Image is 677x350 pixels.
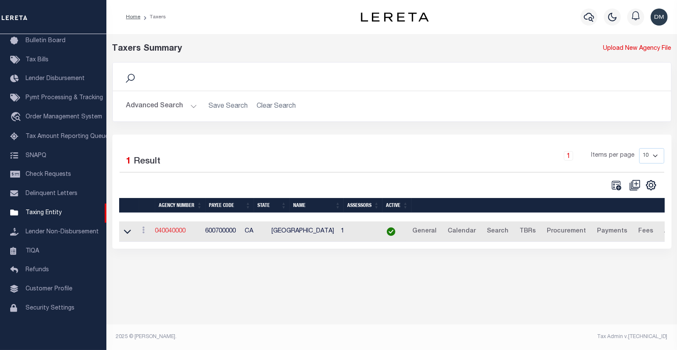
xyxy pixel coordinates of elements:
a: Upload New Agency File [603,44,671,54]
img: logo-dark.svg [361,12,429,22]
span: Order Management System [26,114,102,120]
div: 2025 © [PERSON_NAME]. [110,333,392,341]
th: Agency Number: activate to sort column ascending [155,198,206,213]
span: Refunds [26,267,49,273]
span: TIQA [26,248,39,254]
a: TBRs [516,225,540,238]
span: Security Settings [26,305,74,311]
th: Payee Code: activate to sort column ascending [206,198,254,213]
div: Tax Admin v.[TECHNICAL_ID] [398,333,668,341]
span: SNAPQ [26,152,46,158]
a: Procurement [543,225,590,238]
span: Delinquent Letters [26,191,77,197]
div: Taxers Summary [112,43,528,55]
th: Active: activate to sort column ascending [383,198,411,213]
a: Fees [635,225,657,238]
td: CA [242,221,269,242]
span: Lender Disbursement [26,76,85,82]
span: Tax Amount Reporting Queue [26,134,109,140]
i: travel_explore [10,112,24,123]
span: Items per page [591,151,635,161]
a: Home [126,14,140,20]
span: Lender Non-Disbursement [26,229,99,235]
span: Bulletin Board [26,38,66,44]
button: Advanced Search [126,98,197,115]
th: State: activate to sort column ascending [254,198,290,213]
td: [GEOGRAPHIC_DATA] [269,221,338,242]
img: svg+xml;base64,PHN2ZyB4bWxucz0iaHR0cDovL3d3dy53My5vcmcvMjAwMC9zdmciIHBvaW50ZXItZXZlbnRzPSJub25lIi... [651,9,668,26]
th: Assessors: activate to sort column ascending [344,198,383,213]
span: Customer Profile [26,286,72,292]
span: Tax Bills [26,57,49,63]
li: Taxers [140,13,166,21]
span: Taxing Entity [26,210,62,216]
a: Payments [594,225,631,238]
th: Name: activate to sort column ascending [290,198,344,213]
td: 600700000 [202,221,242,242]
a: Search [483,225,513,238]
a: Calendar [444,225,480,238]
img: check-icon-green.svg [387,227,395,236]
td: 1 [338,221,377,242]
a: 040040000 [155,228,186,234]
span: Check Requests [26,172,71,178]
span: Pymt Processing & Tracking [26,95,103,101]
a: 1 [564,151,573,161]
span: 1 [126,157,131,166]
label: Result [134,155,161,169]
a: General [409,225,441,238]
